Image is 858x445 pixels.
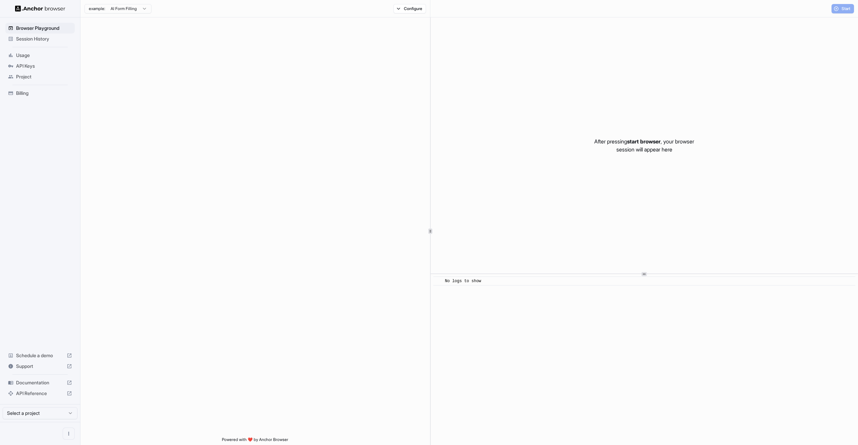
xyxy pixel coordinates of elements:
span: Billing [16,90,72,97]
span: Session History [16,36,72,42]
div: Browser Playground [5,23,75,34]
div: Project [5,71,75,82]
div: API Keys [5,61,75,71]
p: After pressing , your browser session will appear here [594,137,694,153]
span: Documentation [16,379,64,386]
span: API Reference [16,390,64,397]
div: Billing [5,88,75,99]
span: No logs to show [445,279,481,283]
div: Support [5,361,75,372]
span: Schedule a demo [16,352,64,359]
span: ​ [437,278,440,284]
div: Usage [5,50,75,61]
button: Configure [393,4,426,13]
span: Project [16,73,72,80]
span: Usage [16,52,72,59]
div: Documentation [5,377,75,388]
span: API Keys [16,63,72,69]
div: Schedule a demo [5,350,75,361]
span: Browser Playground [16,25,72,31]
div: Session History [5,34,75,44]
span: Support [16,363,64,370]
span: Powered with ❤️ by Anchor Browser [222,437,288,445]
div: API Reference [5,388,75,399]
span: example: [89,6,105,11]
img: Anchor Logo [15,5,65,12]
span: start browser [627,138,661,145]
button: Open menu [63,428,75,440]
